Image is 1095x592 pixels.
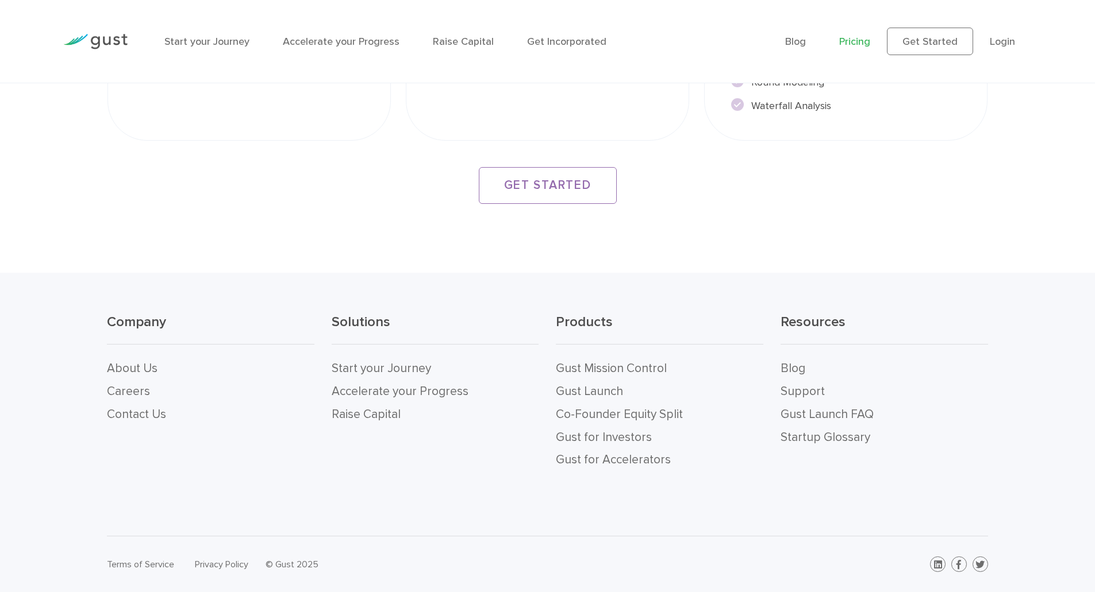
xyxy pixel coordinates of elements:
a: Blog [781,361,805,376]
a: Pricing [839,36,870,48]
a: Start your Journey [332,361,431,376]
a: Gust for Accelerators [556,452,671,467]
a: Careers [107,384,150,398]
a: Gust Launch [556,384,623,398]
a: Raise Capital [332,407,401,421]
a: Contact Us [107,407,166,421]
a: Login [990,36,1015,48]
div: © Gust 2025 [266,556,539,572]
h3: Resources [781,313,988,345]
a: Gust Mission Control [556,361,667,376]
a: Co-Founder Equity Split [556,407,683,421]
a: Get Incorporated [527,36,606,48]
a: Gust Launch FAQ [781,407,874,421]
a: GET STARTED [479,167,617,204]
h3: Solutions [332,313,539,345]
a: Blog [785,36,806,48]
a: Accelerate your Progress [332,384,468,398]
a: Get Started [887,28,973,55]
h3: Company [107,313,314,345]
a: Startup Glossary [781,430,870,444]
a: Raise Capital [433,36,494,48]
a: Start your Journey [164,36,249,48]
a: Accelerate your Progress [283,36,399,48]
a: Support [781,384,825,398]
h3: Products [556,313,763,345]
img: Gust Logo [63,34,128,49]
a: Gust for Investors [556,430,652,444]
li: Waterfall Analysis [731,98,960,114]
a: Terms of Service [107,559,174,570]
a: Privacy Policy [195,559,248,570]
a: About Us [107,361,157,376]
